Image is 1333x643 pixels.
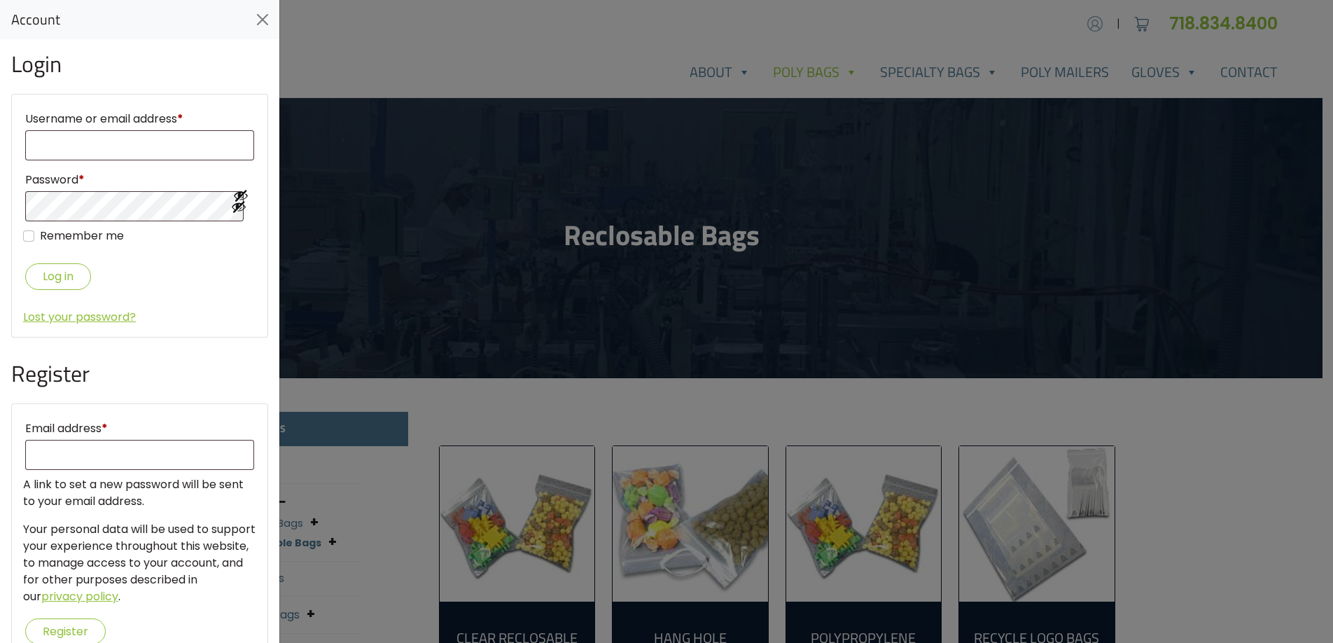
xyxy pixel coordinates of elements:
[25,108,254,130] label: Username or email address
[23,476,256,510] p: A link to set a new password will be sent to your email address.
[23,521,256,605] p: Your personal data will be used to support your experience throughout this website, to manage acc...
[23,309,136,325] a: Lost your password?
[40,228,124,244] label: Remember me
[25,169,254,191] label: Password
[25,417,254,440] label: Email address
[231,199,246,214] button: Show password
[251,8,274,31] button: Close
[11,11,60,28] span: Account
[11,360,268,387] p: Register
[25,263,91,289] button: Log in
[41,588,118,604] a: privacy policy
[11,50,268,77] p: Login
